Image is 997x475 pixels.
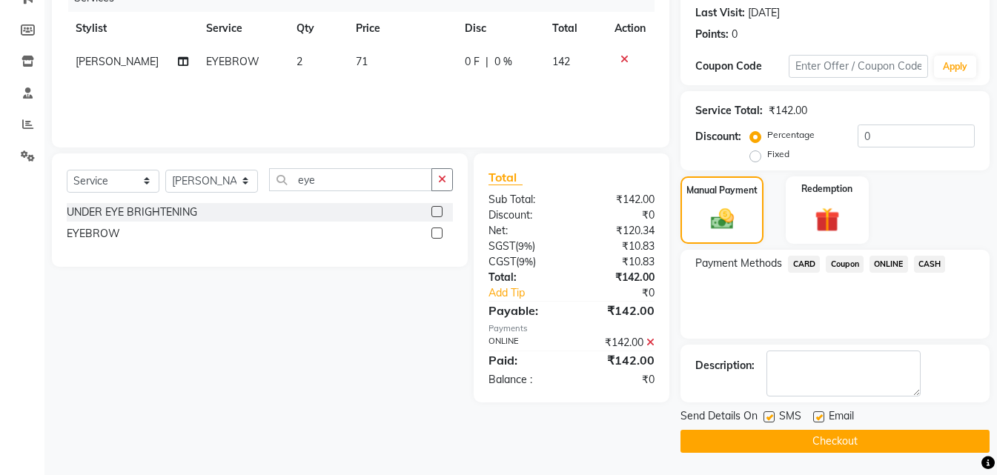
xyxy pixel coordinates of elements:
[518,240,532,252] span: 9%
[347,12,456,45] th: Price
[572,335,666,351] div: ₹142.00
[829,408,854,427] span: Email
[67,205,197,220] div: UNDER EYE BRIGHTENING
[477,351,572,369] div: Paid:
[826,256,864,273] span: Coupon
[695,103,763,119] div: Service Total:
[297,55,302,68] span: 2
[572,372,666,388] div: ₹0
[788,256,820,273] span: CARD
[572,270,666,285] div: ₹142.00
[486,54,488,70] span: |
[680,430,990,453] button: Checkout
[572,239,666,254] div: ₹10.83
[572,223,666,239] div: ₹120.34
[767,128,815,142] label: Percentage
[488,255,516,268] span: CGST
[695,358,755,373] div: Description:
[477,207,572,223] div: Discount:
[695,256,782,271] span: Payment Methods
[748,5,780,21] div: [DATE]
[269,168,432,191] input: Search or Scan
[870,256,908,273] span: ONLINE
[695,5,745,21] div: Last Visit:
[807,205,847,235] img: _gift.svg
[477,285,588,301] a: Add Tip
[477,335,572,351] div: ONLINE
[801,182,852,196] label: Redemption
[732,27,738,42] div: 0
[197,12,287,45] th: Service
[572,302,666,319] div: ₹142.00
[494,54,512,70] span: 0 %
[206,55,259,68] span: EYEBROW
[552,55,570,68] span: 142
[769,103,807,119] div: ₹142.00
[914,256,946,273] span: CASH
[789,55,928,78] input: Enter Offer / Coupon Code
[477,223,572,239] div: Net:
[686,184,758,197] label: Manual Payment
[465,54,480,70] span: 0 F
[587,285,666,301] div: ₹0
[67,226,120,242] div: EYEBROW
[488,322,655,335] div: Payments
[572,207,666,223] div: ₹0
[477,270,572,285] div: Total:
[519,256,533,268] span: 9%
[572,192,666,207] div: ₹142.00
[695,59,789,74] div: Coupon Code
[703,206,741,233] img: _cash.svg
[477,372,572,388] div: Balance :
[477,254,572,270] div: ( )
[76,55,159,68] span: [PERSON_NAME]
[456,12,543,45] th: Disc
[695,129,741,145] div: Discount:
[680,408,758,427] span: Send Details On
[934,56,976,78] button: Apply
[767,147,789,161] label: Fixed
[477,239,572,254] div: ( )
[695,27,729,42] div: Points:
[488,170,523,185] span: Total
[543,12,606,45] th: Total
[288,12,348,45] th: Qty
[488,239,515,253] span: SGST
[779,408,801,427] span: SMS
[572,254,666,270] div: ₹10.83
[477,192,572,207] div: Sub Total:
[477,302,572,319] div: Payable:
[67,12,197,45] th: Stylist
[356,55,368,68] span: 71
[572,351,666,369] div: ₹142.00
[606,12,655,45] th: Action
